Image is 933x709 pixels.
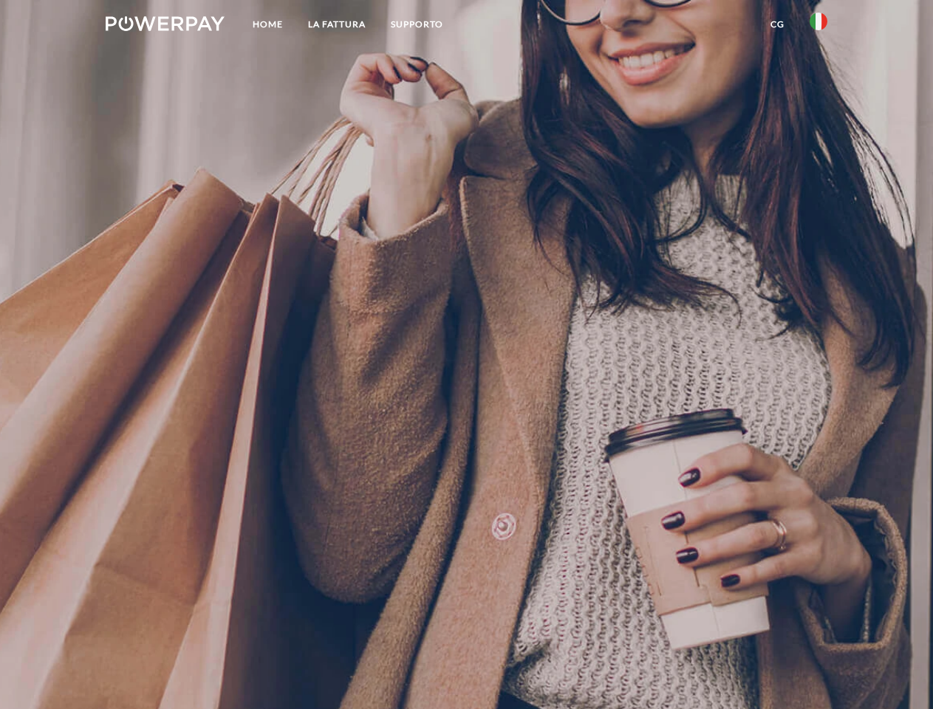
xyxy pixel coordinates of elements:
[378,11,456,38] a: Supporto
[295,11,378,38] a: LA FATTURA
[810,13,827,30] img: it
[106,16,225,31] img: logo-powerpay-white.svg
[240,11,295,38] a: Home
[758,11,797,38] a: CG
